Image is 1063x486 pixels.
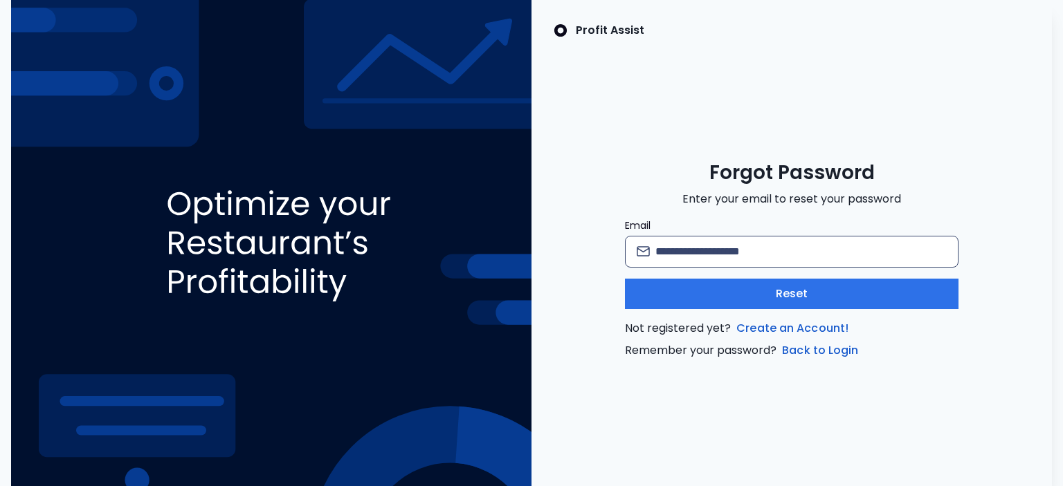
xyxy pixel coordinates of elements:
[682,191,901,207] span: Enter your email to reset your password
[625,218,651,232] span: Email
[637,246,650,256] img: email
[776,286,808,302] span: Reset
[779,342,861,359] a: Back to Login
[554,22,567,39] img: SpotOn Logo
[625,320,958,337] span: Not registered yet?
[734,320,851,337] a: Create an Account!
[709,160,875,185] span: Forgot Password
[625,279,958,309] button: Reset
[625,342,958,359] span: Remember your password?
[576,22,644,39] p: Profit Assist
